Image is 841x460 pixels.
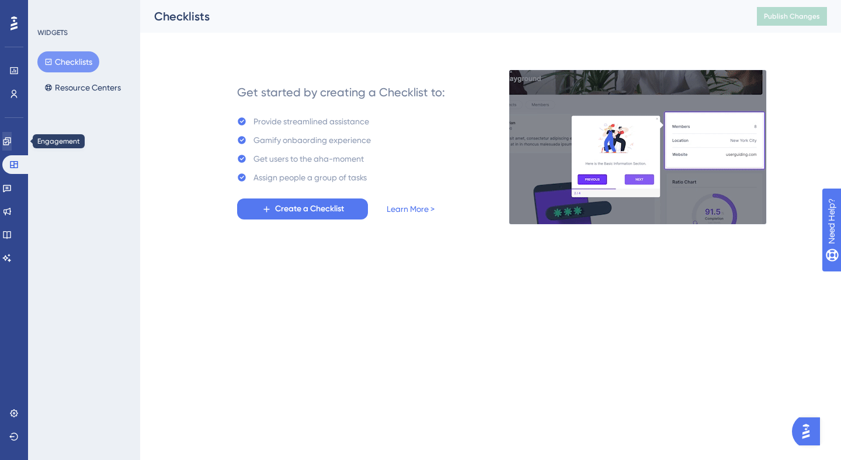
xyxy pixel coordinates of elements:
[237,84,445,100] div: Get started by creating a Checklist to:
[253,133,371,147] div: Gamify onbaording experience
[37,51,99,72] button: Checklists
[237,198,368,219] button: Create a Checklist
[27,3,73,17] span: Need Help?
[387,202,435,216] a: Learn More >
[509,69,767,225] img: e28e67207451d1beac2d0b01ddd05b56.gif
[253,114,369,128] div: Provide streamlined assistance
[253,152,364,166] div: Get users to the aha-moment
[757,7,827,26] button: Publish Changes
[253,170,367,184] div: Assign people a group of tasks
[154,8,728,25] div: Checklists
[37,28,68,37] div: WIDGETS
[764,12,820,21] span: Publish Changes
[275,202,344,216] span: Create a Checklist
[792,414,827,449] iframe: UserGuiding AI Assistant Launcher
[37,77,128,98] button: Resource Centers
